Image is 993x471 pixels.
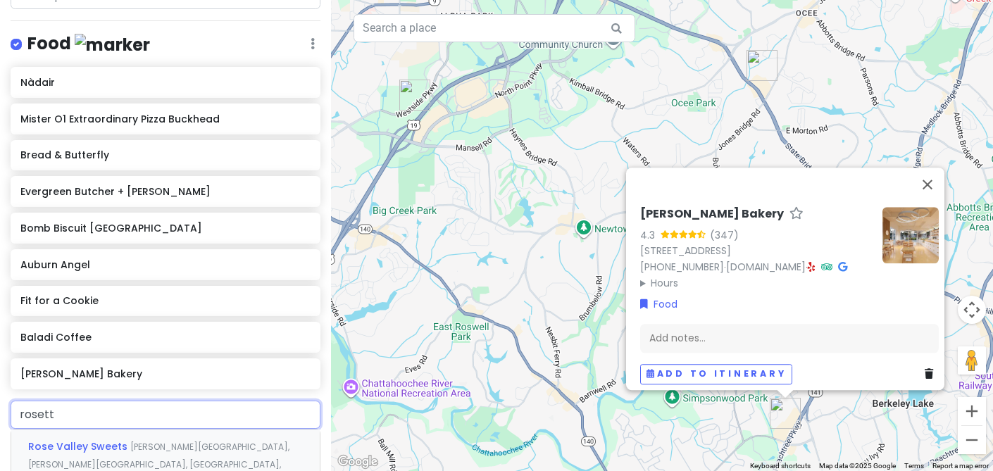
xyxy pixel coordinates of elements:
div: Vertigo Fun Park [747,50,777,81]
input: + Add place or address [11,401,320,429]
div: 4.3 [640,227,661,243]
h6: Evergreen Butcher + [PERSON_NAME] [20,185,310,198]
img: marker [75,34,150,56]
input: Search a place [354,14,635,42]
h6: Auburn Angel [20,258,310,271]
span: Map data ©2025 Google [819,462,896,470]
h6: [PERSON_NAME] Bakery [640,207,784,222]
div: Topgolf Alpharetta [399,80,430,111]
h6: Bomb Biscuit [GEOGRAPHIC_DATA] [20,222,310,234]
summary: Hours [640,275,871,291]
a: Star place [789,207,804,222]
button: Close [911,168,944,201]
div: · · [640,207,871,291]
h6: Fit for a Cookie [20,294,310,307]
h6: [PERSON_NAME] Bakery [20,368,310,380]
div: Giulia Italian Bakery [770,398,801,429]
button: Map camera controls [958,296,986,324]
div: (347) [710,227,739,243]
a: Report a map error [932,462,989,470]
button: Zoom out [958,426,986,454]
button: Zoom in [958,397,986,425]
a: Delete place [925,366,939,382]
a: Terms (opens in new tab) [904,462,924,470]
h6: Baladi Coffee [20,331,310,344]
img: Picture of the place [882,207,939,263]
i: Google Maps [838,262,847,272]
i: Tripadvisor [821,262,832,272]
img: Google [335,453,381,471]
button: Drag Pegman onto the map to open Street View [958,346,986,375]
div: Add notes... [640,323,939,353]
button: Keyboard shortcuts [750,461,811,471]
span: Rose Valley Sweets [28,439,130,453]
button: Add to itinerary [640,364,792,384]
h6: Nàdair [20,76,310,89]
a: [DOMAIN_NAME] [726,260,806,274]
a: [STREET_ADDRESS] [640,244,731,258]
a: [PHONE_NUMBER] [640,260,724,274]
a: Open this area in Google Maps (opens a new window) [335,453,381,471]
h6: Bread & Butterfly [20,149,310,161]
h4: Food [27,32,150,56]
h6: Mister O1 Extraordinary Pizza Buckhead [20,113,310,125]
a: Food [640,296,677,312]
